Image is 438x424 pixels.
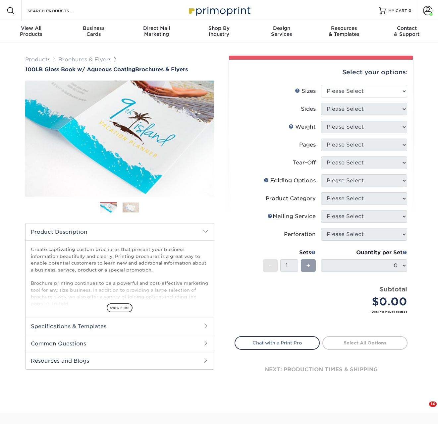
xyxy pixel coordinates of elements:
a: Products [25,56,50,63]
strong: Subtotal [380,285,407,293]
div: Sets [263,249,316,257]
span: Design [250,25,313,31]
h2: Resources and Blogs [26,352,214,369]
h2: Specifications & Templates [26,318,214,335]
span: Business [63,25,125,31]
span: 0 [409,8,411,13]
div: Weight [289,123,316,131]
span: Shop By [188,25,250,31]
img: Brochures & Flyers 02 [123,202,139,212]
span: Direct Mail [125,25,188,31]
p: Create captivating custom brochures that present your business information beautifully and clearl... [31,246,208,307]
div: Select your options: [235,60,408,85]
span: Contact [375,25,438,31]
a: BusinessCards [63,21,125,42]
div: Mailing Service [267,212,316,220]
div: $0.00 [326,294,407,310]
a: Select All Options [322,336,408,349]
div: Industry [188,25,250,37]
h2: Common Questions [26,335,214,352]
input: SEARCH PRODUCTS..... [27,7,91,15]
a: DesignServices [250,21,313,42]
span: - [269,261,272,271]
span: 100LB Gloss Book w/ Aqueous Coating [25,66,135,73]
a: Chat with a Print Pro [235,336,320,349]
iframe: Intercom live chat [415,401,431,417]
span: 10 [429,401,437,407]
div: Cards [63,25,125,37]
img: Brochures & Flyers 01 [100,202,117,214]
div: & Support [375,25,438,37]
div: next: production times & shipping [235,350,408,390]
img: Primoprint [186,3,252,18]
a: 100LB Gloss Book w/ Aqueous CoatingBrochures & Flyers [25,66,214,73]
div: & Templates [313,25,375,37]
a: Contact& Support [375,21,438,42]
a: Direct MailMarketing [125,21,188,42]
div: Services [250,25,313,37]
span: Resources [313,25,375,31]
div: Tear-Off [293,159,316,167]
a: Resources& Templates [313,21,375,42]
a: Shop ByIndustry [188,21,250,42]
div: Product Category [266,195,316,203]
div: Marketing [125,25,188,37]
span: MY CART [388,8,407,14]
div: Perforation [284,230,316,238]
div: Quantity per Set [321,249,407,257]
div: Sizes [295,87,316,95]
small: *Does not include postage [240,310,407,314]
iframe: Google Customer Reviews [2,404,56,422]
div: Folding Options [264,177,316,185]
span: show more [107,303,133,312]
a: Brochures & Flyers [58,56,111,63]
img: 100LB Gloss Book<br/>w/ Aqueous Coating 01 [25,73,214,204]
span: + [306,261,310,271]
div: Pages [299,141,316,149]
h1: Brochures & Flyers [25,66,214,73]
h2: Product Description [26,223,214,240]
div: Sides [301,105,316,113]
